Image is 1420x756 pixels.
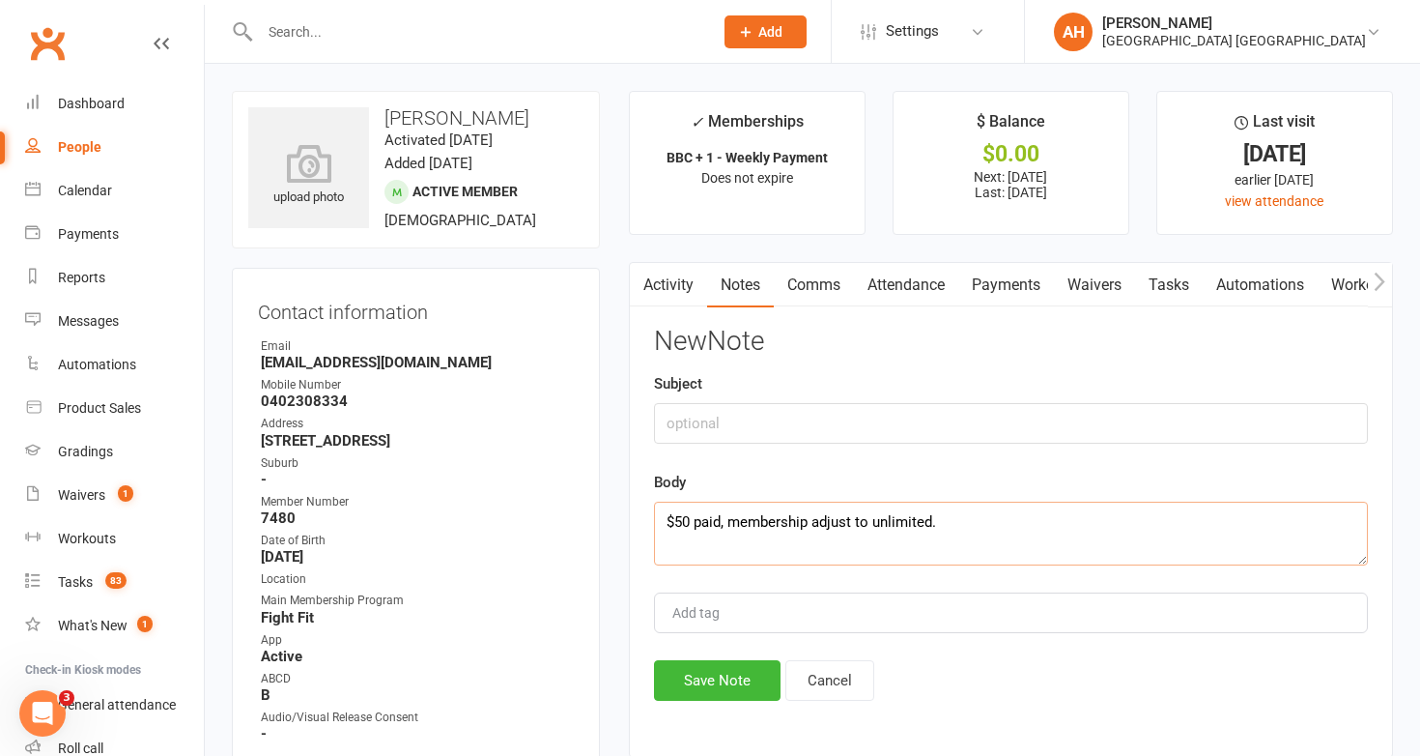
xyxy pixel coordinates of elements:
a: Gradings [25,430,204,474]
div: Automations [58,357,136,372]
span: 1 [137,616,153,632]
a: Activity [630,263,707,307]
time: Activated [DATE] [384,131,493,149]
strong: [EMAIL_ADDRESS][DOMAIN_NAME] [261,354,574,371]
span: Active member [412,184,518,199]
h3: [PERSON_NAME] [248,107,583,129]
div: $0.00 [911,144,1111,164]
i: ✓ [691,113,703,131]
div: Main Membership Program [261,592,574,610]
div: [GEOGRAPHIC_DATA] [GEOGRAPHIC_DATA] [1102,32,1366,49]
a: Attendance [854,263,958,307]
div: earlier [DATE] [1175,169,1375,190]
div: General attendance [58,697,176,712]
a: Payments [958,263,1054,307]
time: Added [DATE] [384,155,472,172]
a: Automations [25,343,204,387]
a: Comms [774,263,854,307]
div: Address [261,415,574,433]
a: Product Sales [25,387,204,430]
strong: - [261,471,574,488]
div: Messages [58,313,119,329]
span: 83 [105,572,127,589]
div: Product Sales [58,400,141,416]
div: Payments [58,226,119,242]
a: Clubworx [23,19,71,68]
strong: [DATE] [261,548,574,566]
strong: B [261,686,574,704]
div: App [261,631,574,650]
div: What's New [58,618,128,633]
span: Does not expire [701,170,793,186]
div: upload photo [248,144,369,208]
strong: Fight Fit [261,609,574,626]
a: What's New1 [25,604,204,648]
div: Workouts [58,531,116,546]
a: General attendance kiosk mode [25,683,204,727]
a: Tasks 83 [25,561,204,604]
strong: - [261,725,574,742]
input: Add tag [670,601,738,625]
div: Email [261,337,574,356]
div: Gradings [58,444,113,459]
a: Waivers [1054,263,1135,307]
button: Cancel [785,660,874,701]
button: Save Note [654,660,781,701]
div: ABCD [261,670,574,688]
div: Roll call [58,741,103,756]
a: Notes [707,263,774,307]
div: [PERSON_NAME] [1102,15,1366,32]
a: Messages [25,300,204,343]
div: Dashboard [58,96,125,111]
div: Location [261,570,574,589]
p: Next: [DATE] Last: [DATE] [911,169,1111,200]
div: Last visit [1235,109,1315,144]
button: Add [724,15,807,48]
strong: BBC + 1 - Weekly Payment [667,150,828,165]
div: Member Number [261,493,574,511]
span: [DEMOGRAPHIC_DATA] [384,212,536,229]
a: Calendar [25,169,204,213]
a: Waivers 1 [25,474,204,517]
div: Waivers [58,487,105,503]
input: optional [654,403,1368,444]
div: People [58,139,101,155]
strong: 0402308334 [261,393,574,410]
a: Workouts [25,517,204,561]
iframe: Intercom live chat [19,690,66,737]
span: Settings [886,10,939,53]
h3: Contact information [258,294,574,323]
strong: 7480 [261,509,574,527]
a: Reports [25,256,204,300]
div: Audio/Visual Release Consent [261,709,574,727]
div: Date of Birth [261,532,574,550]
a: Tasks [1135,263,1203,307]
a: Dashboard [25,82,204,126]
div: Suburb [261,454,574,473]
div: Reports [58,270,105,285]
strong: Active [261,648,574,665]
div: Mobile Number [261,376,574,394]
label: Body [654,471,686,494]
textarea: $50 paid, membership adjust to unlimited. [654,502,1368,566]
span: Add [758,24,782,40]
a: People [25,126,204,169]
a: Automations [1203,263,1318,307]
a: Workouts [1318,263,1409,307]
div: AH [1054,13,1093,51]
span: 3 [59,690,74,706]
input: Search... [254,18,699,45]
a: view attendance [1225,193,1323,209]
h3: New Note [654,327,1368,357]
a: Payments [25,213,204,256]
div: Tasks [58,574,93,590]
div: Memberships [691,109,804,145]
strong: [STREET_ADDRESS] [261,432,574,450]
span: 1 [118,485,133,502]
label: Subject [654,372,702,395]
div: $ Balance [977,109,1045,144]
div: [DATE] [1175,144,1375,164]
div: Calendar [58,183,112,198]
